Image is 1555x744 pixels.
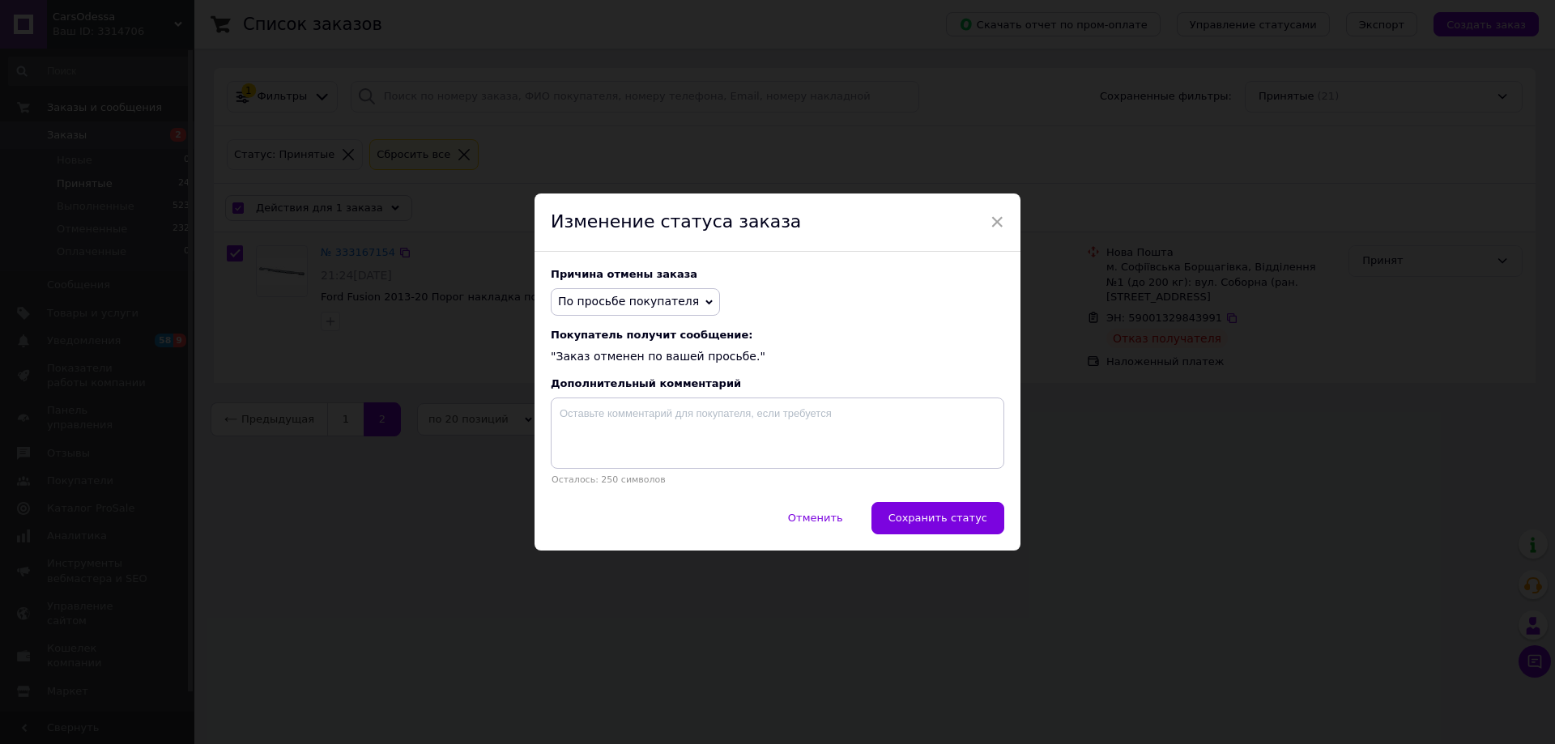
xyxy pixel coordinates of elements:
[558,295,699,308] span: По просьбе покупателя
[535,193,1020,252] div: Изменение статуса заказа
[990,208,1004,236] span: ×
[771,502,860,534] button: Отменить
[788,512,843,524] span: Отменить
[551,474,1004,485] p: Осталось: 250 символов
[551,329,1004,365] div: "Заказ отменен по вашей просьбе."
[888,512,987,524] span: Сохранить статус
[551,377,1004,389] div: Дополнительный комментарий
[551,329,1004,341] span: Покупатель получит сообщение:
[871,502,1004,534] button: Сохранить статус
[551,268,1004,280] div: Причина отмены заказа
